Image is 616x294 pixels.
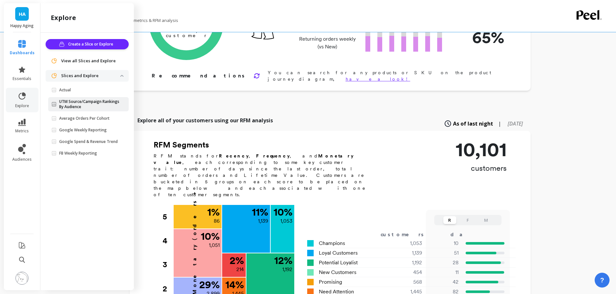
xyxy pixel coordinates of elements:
[230,255,244,266] p: 2 %
[274,255,292,266] p: 12 %
[61,73,120,79] p: Slices and Explore
[51,58,57,64] img: navigation item icon
[12,157,32,162] span: audiences
[137,117,273,124] p: Explore all of your customers using our RFM analysis
[256,153,290,158] b: Frequency
[443,216,456,224] button: R
[430,269,459,276] p: 11
[201,231,220,241] p: 10 %
[207,207,220,217] p: 1 %
[59,139,118,144] p: Google Spend & Revenue Trend
[297,35,358,51] p: Returning orders weekly (vs New)
[166,33,207,38] tspan: customer
[381,231,433,238] div: customers
[268,69,510,82] p: You can search for any products or SKU on the product journey diagram,
[452,25,504,49] p: 65%
[384,278,430,286] div: 568
[461,216,474,224] button: F
[13,76,31,81] span: essentials
[430,249,459,257] p: 51
[209,241,220,249] p: 1,051
[508,120,523,127] span: [DATE]
[319,249,358,257] span: Loyal Customers
[498,120,501,127] span: |
[219,153,249,158] b: Recency
[280,217,292,225] p: 1,053
[61,58,116,64] span: View all Slices and Explore
[258,217,268,225] p: 1,139
[154,153,373,198] p: RFM stands for , , and , each corresponding to some key customer trait: number of days since the ...
[15,128,29,134] span: metrics
[430,278,459,286] p: 42
[319,269,356,276] span: New Customers
[59,116,110,121] p: Average Orders Per Cohort
[236,266,244,273] p: 214
[59,127,107,133] p: Google Weekly Reporting
[154,140,373,150] h2: RFM Segments
[15,103,29,108] span: explore
[214,217,220,225] p: 86
[282,266,292,273] p: 1,192
[16,272,28,285] img: profile picture
[59,99,120,109] p: UTM Source/Campaign Rankings By Audience
[346,76,410,82] a: have a look!
[10,50,35,56] span: dashboards
[274,207,292,217] p: 10 %
[480,216,492,224] button: M
[595,273,610,288] button: ?
[163,229,173,253] div: 4
[600,276,604,285] span: ?
[51,73,57,79] img: navigation item icon
[10,23,34,28] p: Happy Aging
[252,207,268,217] p: 11 %
[384,269,430,276] div: 454
[199,279,220,290] p: 29 %
[19,10,26,18] span: HA
[59,87,71,93] p: Actual
[163,253,173,277] div: 3
[319,239,345,247] span: Champions
[456,140,507,159] p: 10,101
[456,163,507,173] p: customers
[319,259,358,267] span: Potential Loyalist
[430,259,459,267] p: 28
[430,239,459,247] p: 10
[157,27,216,33] tspan: orders per
[384,259,430,267] div: 1,192
[163,205,173,229] div: 5
[453,120,493,127] span: As of last night
[120,75,124,77] img: down caret icon
[319,278,342,286] span: Promising
[152,72,246,80] p: Recommendations
[450,231,477,238] div: days
[46,39,129,49] button: Create a Slice or Explore
[384,249,430,257] div: 1,139
[384,239,430,247] div: 1,053
[68,41,115,47] span: Create a Slice or Explore
[59,151,97,156] p: FB Weekly Reporting
[225,279,244,290] p: 14 %
[51,13,76,22] h2: explore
